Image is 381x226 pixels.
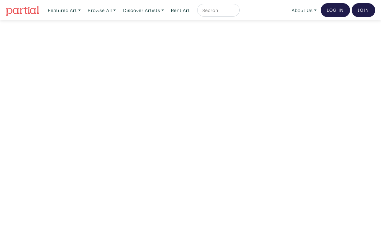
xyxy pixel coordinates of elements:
a: Discover Artists [120,4,167,17]
a: Featured Art [45,4,84,17]
a: Join [352,3,375,17]
a: About Us [289,4,319,17]
a: Log In [321,3,350,17]
a: Browse All [85,4,119,17]
a: Rent Art [168,4,193,17]
input: Search [202,6,234,14]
